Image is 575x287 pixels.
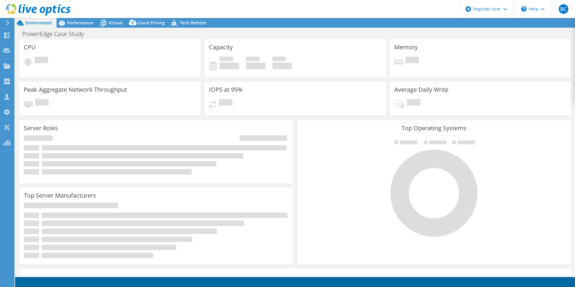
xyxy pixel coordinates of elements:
[35,99,49,107] span: Pending
[209,44,233,51] h3: Capacity
[302,125,566,131] h3: Top Operating Systems
[26,20,52,26] span: Environment
[180,20,206,26] span: Tech Refresh
[67,20,94,26] span: Performance
[246,57,260,63] span: Free
[137,20,165,26] span: Cloud Pricing
[220,63,239,69] h4: 0 GiB
[24,192,96,199] h3: Top Server Manufacturers
[272,57,286,63] span: Total
[220,57,233,63] span: Used
[407,99,420,107] span: Pending
[109,20,122,26] span: Virtual
[405,57,419,65] span: Pending
[20,31,93,37] h1: PowerEdge Case Study
[394,86,448,93] h3: Average Daily Write
[24,44,36,51] h3: CPU
[219,99,232,107] span: Pending
[35,57,48,65] span: Pending
[24,125,58,131] h3: Server Roles
[272,63,292,69] h4: 0 GiB
[559,4,568,14] span: BC
[209,86,243,93] h3: IOPS at 95%
[246,63,266,69] h4: 0 GiB
[394,44,418,51] h3: Memory
[521,6,527,12] svg: \n
[24,86,127,93] h3: Peak Aggregate Network Throughput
